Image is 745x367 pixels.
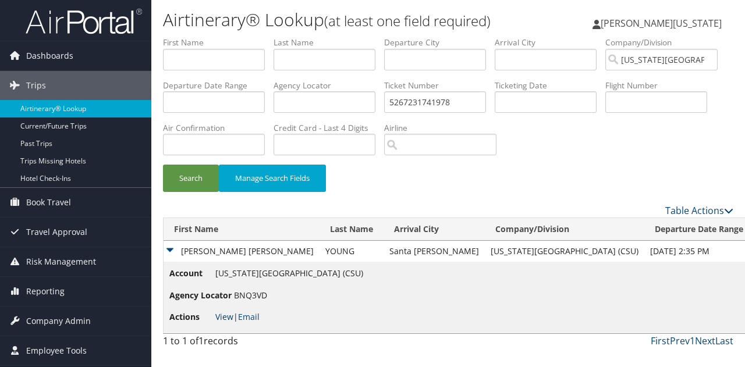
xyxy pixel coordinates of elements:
td: YOUNG [320,241,384,262]
a: View [215,311,233,322]
label: Airline [384,122,505,134]
span: Risk Management [26,247,96,276]
label: Air Confirmation [163,122,274,134]
td: Santa [PERSON_NAME] [384,241,485,262]
th: First Name: activate to sort column ascending [164,218,320,241]
td: [PERSON_NAME] [PERSON_NAME] [164,241,320,262]
a: Last [715,334,733,347]
a: Email [238,311,260,322]
span: Dashboards [26,41,73,70]
span: Employee Tools [26,336,87,365]
a: Next [695,334,715,347]
div: 1 to 1 of records [163,334,293,354]
a: First [651,334,670,347]
button: Search [163,165,219,192]
label: Credit Card - Last 4 Digits [274,122,384,134]
th: Last Name: activate to sort column ascending [320,218,384,241]
a: [PERSON_NAME][US_STATE] [593,6,733,41]
span: [US_STATE][GEOGRAPHIC_DATA] (CSU) [215,268,363,279]
a: Table Actions [665,204,733,217]
a: 1 [690,334,695,347]
h1: Airtinerary® Lookup [163,8,543,32]
span: Book Travel [26,188,71,217]
small: (at least one field required) [324,11,491,30]
span: Trips [26,71,46,100]
span: Travel Approval [26,218,87,247]
span: BNQ3VD [234,290,267,301]
span: [PERSON_NAME][US_STATE] [601,17,722,30]
label: First Name [163,37,274,48]
label: Departure City [384,37,495,48]
span: Agency Locator [169,289,232,302]
img: airportal-logo.png [26,8,142,35]
label: Company/Division [605,37,726,48]
label: Agency Locator [274,80,384,91]
span: | [215,311,260,322]
label: Flight Number [605,80,716,91]
label: Departure Date Range [163,80,274,91]
label: Arrival City [495,37,605,48]
th: Arrival City: activate to sort column ascending [384,218,485,241]
label: Last Name [274,37,384,48]
span: Account [169,267,213,280]
a: Prev [670,334,690,347]
label: Ticketing Date [495,80,605,91]
span: Actions [169,311,213,323]
span: 1 [198,334,204,347]
label: Ticket Number [384,80,495,91]
span: Company Admin [26,307,91,336]
span: Reporting [26,277,65,306]
td: [US_STATE][GEOGRAPHIC_DATA] (CSU) [485,241,644,262]
button: Manage Search Fields [219,165,326,192]
th: Company/Division [485,218,644,241]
